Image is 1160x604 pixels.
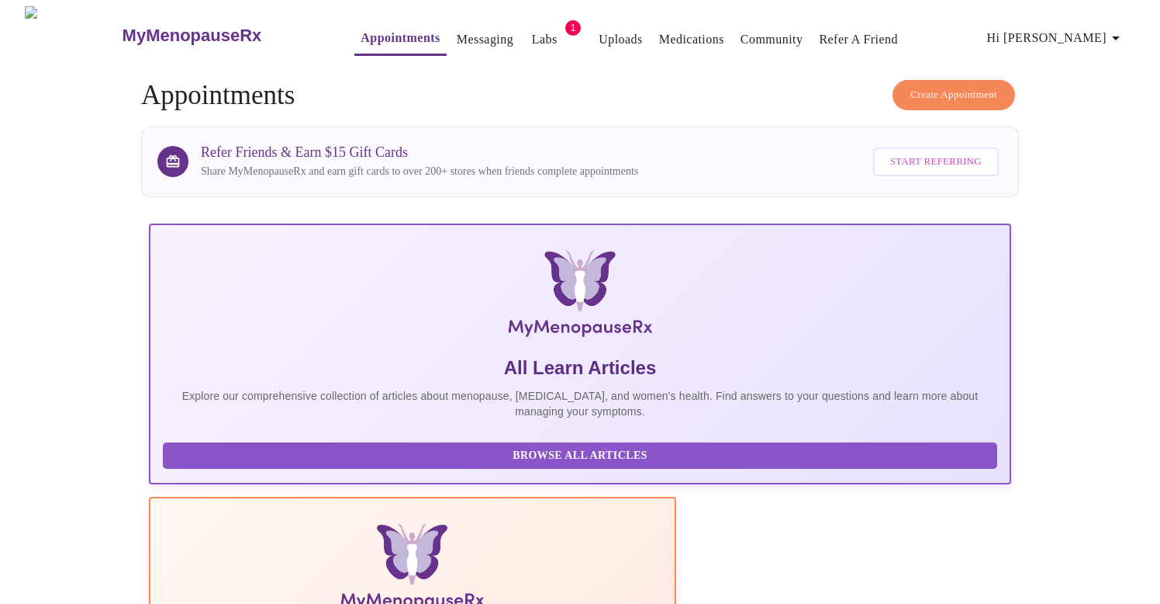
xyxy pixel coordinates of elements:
span: Create Appointment [910,86,997,104]
h4: Appointments [141,80,1019,111]
a: Start Referring [869,140,1003,184]
img: MyMenopauseRx Logo [25,6,120,64]
button: Start Referring [873,148,999,176]
a: Refer a Friend [819,29,898,50]
button: Community [734,24,810,55]
span: Start Referring [890,153,982,171]
a: Community [741,29,803,50]
button: Labs [520,24,569,55]
p: Explore our comprehensive collection of articles about menopause, [MEDICAL_DATA], and women's hea... [163,388,997,419]
span: Hi [PERSON_NAME] [987,27,1125,49]
h3: MyMenopauseRx [123,26,262,46]
a: Labs [532,29,558,50]
h3: Refer Friends & Earn $15 Gift Cards [201,144,638,161]
button: Appointments [354,23,446,56]
button: Create Appointment [892,80,1015,110]
button: Refer a Friend [813,24,904,55]
a: MyMenopauseRx [120,9,323,63]
a: Appointments [361,27,440,49]
span: 1 [565,20,581,36]
h5: All Learn Articles [163,356,997,380]
button: Messaging [451,24,520,55]
button: Browse All Articles [163,443,997,470]
a: Medications [659,29,724,50]
img: MyMenopauseRx Logo [292,250,868,343]
a: Browse All Articles [163,448,1001,461]
button: Hi [PERSON_NAME] [981,23,1131,54]
p: Share MyMenopauseRx and earn gift cards to over 200+ stores when friends complete appointments [201,164,638,179]
button: Uploads [592,24,649,55]
button: Medications [653,24,730,55]
a: Messaging [457,29,513,50]
a: Uploads [599,29,643,50]
span: Browse All Articles [178,446,982,466]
